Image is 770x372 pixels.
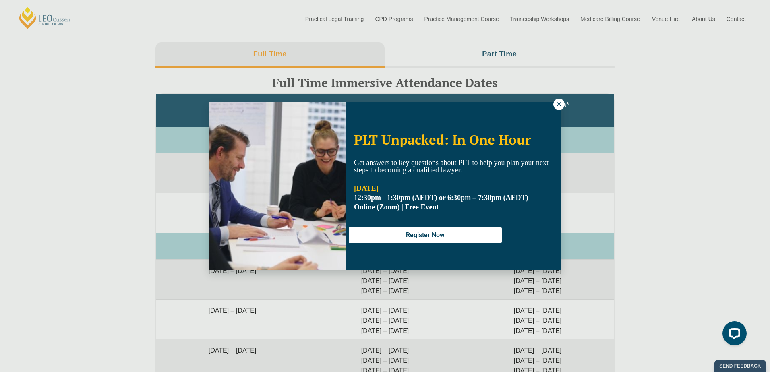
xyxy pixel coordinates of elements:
[354,194,528,202] strong: 12:30pm - 1:30pm (AEDT) or 6:30pm – 7:30pm (AEDT)
[716,318,750,352] iframe: LiveChat chat widget
[354,131,531,148] span: PLT Unpacked: In One Hour
[209,102,346,270] img: Woman in yellow blouse holding folders looking to the right and smiling
[553,99,565,110] button: Close
[354,184,379,192] strong: [DATE]
[349,227,502,243] button: Register Now
[354,203,439,211] span: Online (Zoom) | Free Event
[354,159,549,174] span: Get answers to key questions about PLT to help you plan your next steps to becoming a qualified l...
